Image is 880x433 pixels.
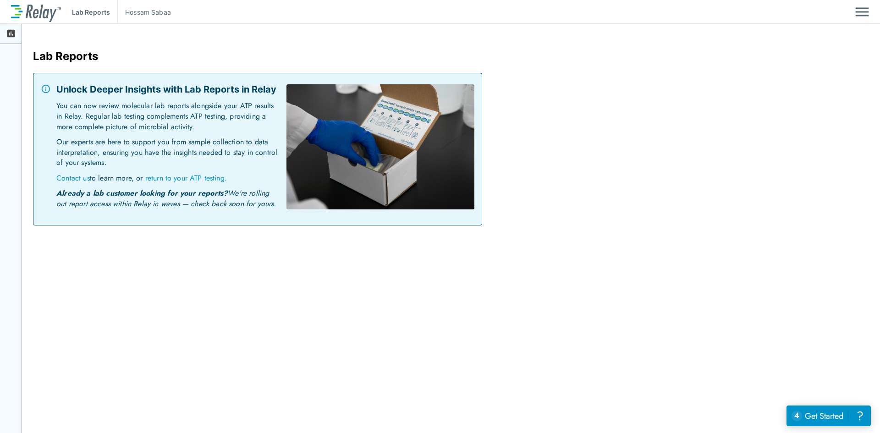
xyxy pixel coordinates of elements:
p: Our experts are here to support you from sample collection to data interpretation, ensuring you h... [56,137,279,173]
img: Drawer Icon [855,3,869,21]
img: LuminUltra Relay [11,2,61,22]
p: to learn more, or [56,173,279,188]
p: return to your ATP testing. [145,173,227,183]
iframe: Resource center [786,406,871,426]
a: Contact us [56,173,90,183]
em: We're rolling out report access within Relay in waves — check back soon for yours. [56,188,276,209]
p: Unlock Deeper Insights with Lab Reports in Relay [56,82,279,96]
p: You can now review molecular lab reports alongside your ATP results in Relay. Regular lab testing... [56,101,279,137]
strong: Already a lab customer looking for your reports? [56,188,228,198]
p: Hossam Sabaa [125,7,171,17]
button: Main menu [855,3,869,21]
img: Lab Reports Preview [286,84,474,209]
p: Lab Reports [72,7,110,17]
